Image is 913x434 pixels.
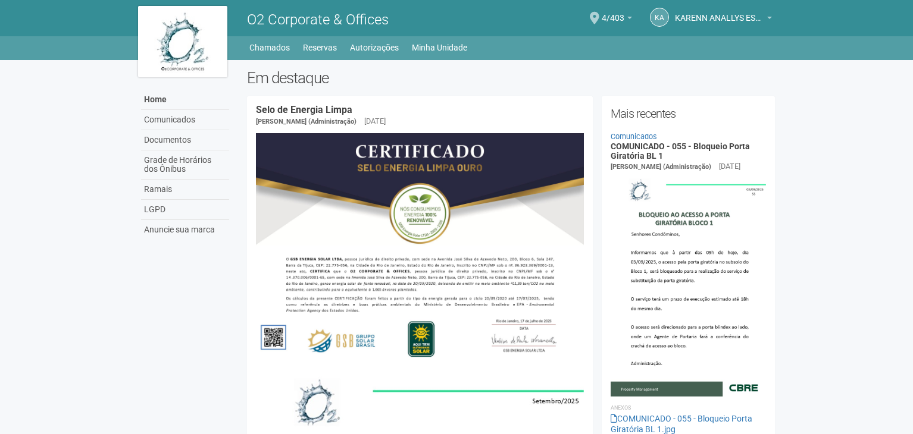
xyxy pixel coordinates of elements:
div: [DATE] [719,161,740,172]
a: Comunicados [611,132,657,141]
span: KARENN ANALLYS ESTELLA [675,2,764,23]
span: [PERSON_NAME] (Administração) [611,163,711,171]
a: KARENN ANALLYS ESTELLA [675,15,772,24]
a: Autorizações [350,39,399,56]
img: COMUNICADO%20-%20055%20-%20Bloqueio%20Porta%20Girat%C3%B3ria%20BL%201.jpg [611,172,766,396]
a: LGPD [141,200,229,220]
a: Selo de Energia Limpa [256,104,352,115]
div: [DATE] [364,116,386,127]
a: Anuncie sua marca [141,220,229,240]
span: 4/403 [602,2,624,23]
a: Comunicados [141,110,229,130]
a: Chamados [249,39,290,56]
span: [PERSON_NAME] (Administração) [256,118,357,125]
a: KA [650,8,669,27]
a: Minha Unidade [412,39,467,56]
a: Grade de Horários dos Ônibus [141,150,229,180]
h2: Mais recentes [611,105,766,122]
li: Anexos [611,402,766,413]
img: logo.jpg [138,6,227,77]
a: Reservas [303,39,337,56]
a: Home [141,90,229,110]
a: Ramais [141,180,229,200]
span: O2 Corporate & Offices [247,11,389,28]
img: COMUNICADO%20-%20054%20-%20Selo%20de%20Energia%20Limpa%20-%20P%C3%A1g.%202.jpg [256,133,584,365]
a: 4/403 [602,15,632,24]
a: COMUNICADO - 055 - Bloqueio Porta Giratória BL 1 [611,141,750,160]
a: COMUNICADO - 055 - Bloqueio Porta Giratória BL 1.jpg [611,414,752,434]
a: Documentos [141,130,229,150]
h2: Em destaque [247,69,775,87]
